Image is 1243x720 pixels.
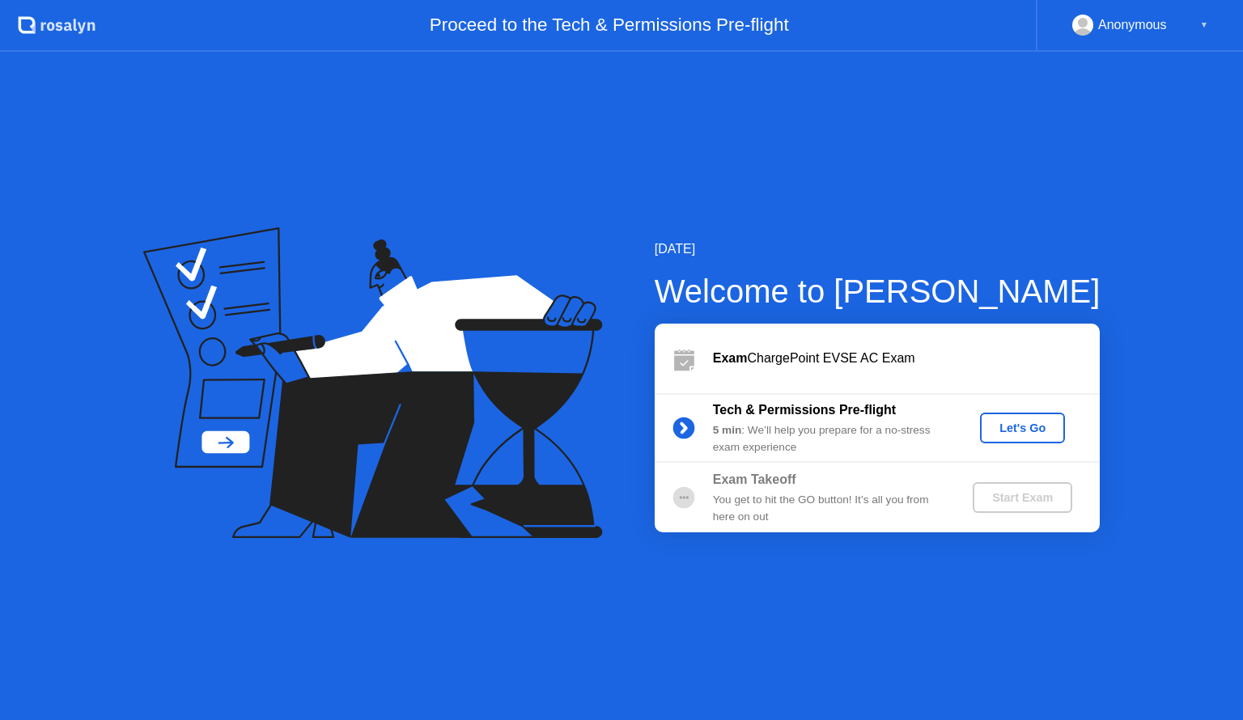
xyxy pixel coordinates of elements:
div: Let's Go [986,421,1058,434]
div: Start Exam [979,491,1066,504]
div: Anonymous [1098,15,1167,36]
div: ▼ [1200,15,1208,36]
div: ChargePoint EVSE AC Exam [713,349,1100,368]
b: Exam [713,351,748,365]
button: Start Exam [973,482,1072,513]
div: Welcome to [PERSON_NAME] [655,267,1101,316]
b: Tech & Permissions Pre-flight [713,403,896,417]
button: Let's Go [980,413,1065,443]
b: Exam Takeoff [713,472,796,486]
div: You get to hit the GO button! It’s all you from here on out [713,492,946,525]
div: [DATE] [655,239,1101,259]
div: : We’ll help you prepare for a no-stress exam experience [713,422,946,455]
b: 5 min [713,424,742,436]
